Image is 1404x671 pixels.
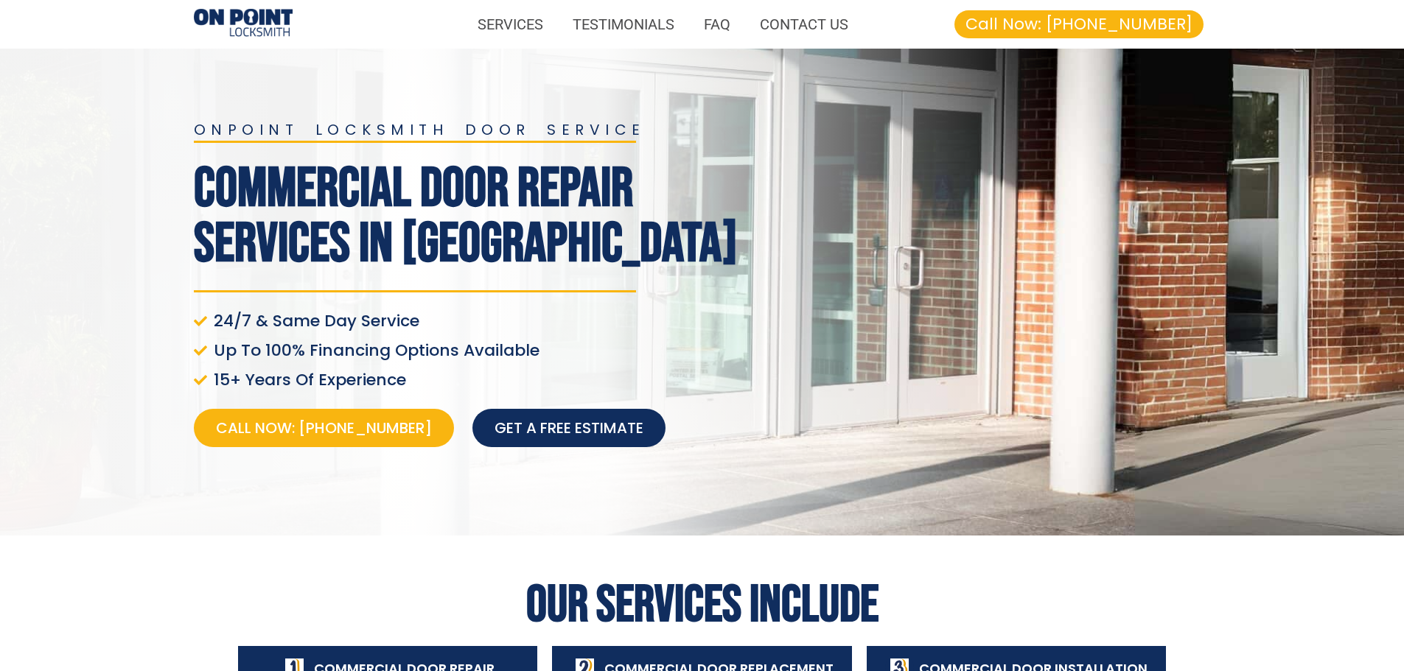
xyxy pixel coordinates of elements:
a: Call Now: [PHONE_NUMBER] [954,10,1204,38]
span: Up To 100% Financing Options Available [210,340,539,361]
h2: onpoint locksmith door service [194,122,747,137]
span: 15+ Years Of Experience [210,370,406,390]
a: Get a free estimate [472,409,666,447]
span: Call Now: [PHONE_NUMBER] [216,418,432,438]
span: Call Now: [PHONE_NUMBER] [965,16,1192,32]
nav: Menu [307,7,864,41]
span: 24/7 & Same Day Service [210,311,419,331]
h2: Our Services Include [231,580,1174,631]
a: CONTACT US [745,7,863,41]
span: Get a free estimate [495,418,643,438]
a: FAQ [689,7,745,41]
a: Call Now: [PHONE_NUMBER] [194,409,454,447]
a: SERVICES [463,7,558,41]
a: TESTIMONIALS [558,7,689,41]
img: Commercial Door Repair 1 [194,9,293,39]
h1: Commercial Door Repair Services In [GEOGRAPHIC_DATA] [194,161,747,272]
